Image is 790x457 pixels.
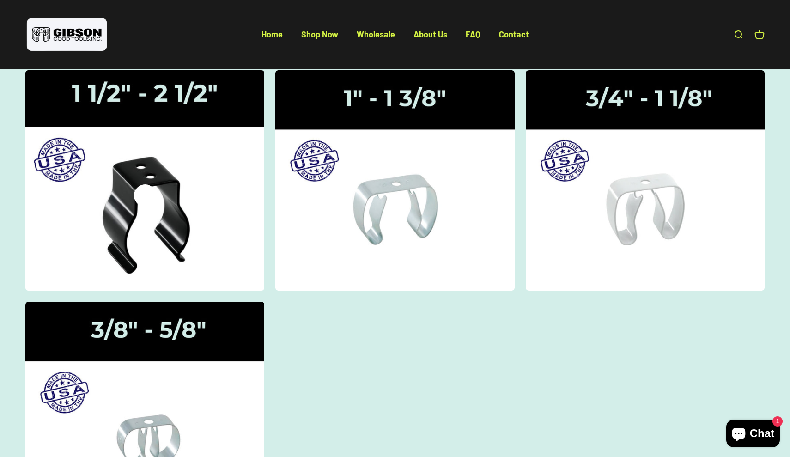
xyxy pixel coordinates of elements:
a: About Us [413,29,447,39]
a: Contact [499,29,529,39]
inbox-online-store-chat: Shopify online store chat [723,420,783,450]
img: Gripper Clips | 1" - 1 3/8" [275,70,514,291]
a: FAQ [466,29,480,39]
img: Gripper Clips | 3/4" - 1 1/8" [526,70,765,291]
a: Home [261,29,283,39]
img: Gibson gripper clips one and a half inch to two and a half inches [18,63,271,297]
a: Gibson gripper clips one and a half inch to two and a half inches [25,70,264,291]
a: Wholesale [357,29,395,39]
a: Shop Now [301,29,338,39]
